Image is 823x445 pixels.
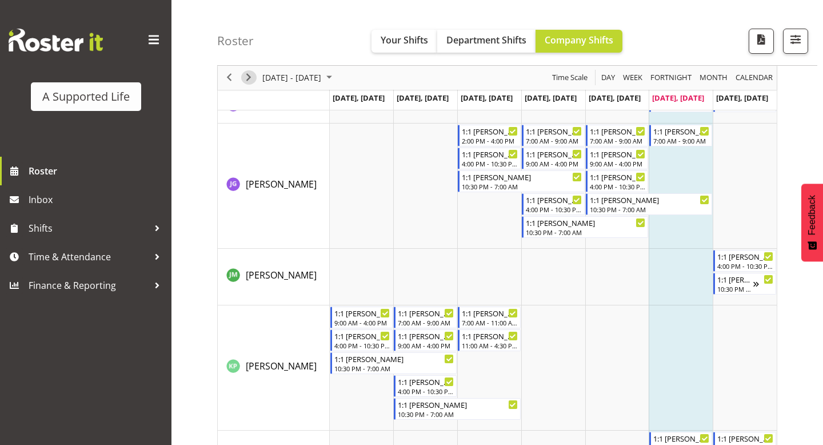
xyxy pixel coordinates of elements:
div: 1:1 [PERSON_NAME] [462,307,518,319]
div: Jackie Green"s event - 1:1 Miranda Begin From Thursday, August 21, 2025 at 7:00:00 AM GMT+12:00 E... [522,125,585,146]
div: Karen Powell"s event - 1:1 Miranda Begin From Wednesday, August 20, 2025 at 7:00:00 AM GMT+12:00 ... [458,307,521,328]
div: August 18 - 24, 2025 [258,66,339,90]
div: 1:1 [PERSON_NAME] [334,330,390,341]
div: 4:00 PM - 10:30 PM [334,341,390,350]
div: 10:30 PM - 7:00 AM [717,284,753,293]
div: Karen Powell"s event - 1:1 Miranda Begin From Tuesday, August 19, 2025 at 4:00:00 PM GMT+12:00 En... [394,375,457,397]
span: Day [600,71,616,85]
td: Karen Powell resource [218,305,330,431]
span: [PERSON_NAME] [246,98,317,111]
button: Previous [222,71,237,85]
span: Your Shifts [381,34,428,46]
div: 1:1 [PERSON_NAME] [590,194,710,205]
div: 1:1 [PERSON_NAME] [526,194,582,205]
div: 1:1 [PERSON_NAME] [462,125,518,137]
div: 9:00 AM - 4:00 PM [590,159,646,168]
div: Jackie Green"s event - 1:1 Miranda Begin From Saturday, August 23, 2025 at 7:00:00 AM GMT+12:00 E... [649,125,712,146]
button: Filter Shifts [783,29,808,54]
div: 7:00 AM - 9:00 AM [653,136,709,145]
div: Jackie Green"s event - 1:1 Miranda Begin From Wednesday, August 20, 2025 at 2:00:00 PM GMT+12:00 ... [458,125,521,146]
span: [DATE], [DATE] [652,93,704,103]
div: 10:30 PM - 7:00 AM [590,205,710,214]
button: Feedback - Show survey [801,184,823,261]
div: 1:1 [PERSON_NAME] [653,432,709,444]
div: 10:30 PM - 7:00 AM [462,182,582,191]
div: 9:00 AM - 4:00 PM [334,318,390,327]
div: Karen Powell"s event - 1:1 Miranda Begin From Monday, August 18, 2025 at 9:00:00 AM GMT+12:00 End... [330,307,393,328]
span: [DATE], [DATE] [525,93,577,103]
div: 1:1 [PERSON_NAME] [717,432,773,444]
div: 9:00 AM - 4:00 PM [398,341,454,350]
div: Jackie Green"s event - 1:1 Miranda Begin From Friday, August 22, 2025 at 9:00:00 AM GMT+12:00 End... [586,148,649,169]
button: Next [241,71,257,85]
div: 9:00 AM - 4:00 PM [526,159,582,168]
div: Jackie Green"s event - 1:1 Miranda Begin From Friday, August 22, 2025 at 4:00:00 PM GMT+12:00 End... [586,170,649,192]
span: Roster [29,162,166,180]
div: Karen Powell"s event - 1:1 Miranda Begin From Wednesday, August 20, 2025 at 11:00:00 AM GMT+12:00... [458,329,521,351]
button: Month [734,71,775,85]
span: [DATE], [DATE] [461,93,513,103]
div: Jasmine McCracken"s event - 1:1 Miranda Begin From Sunday, August 24, 2025 at 4:00:00 PM GMT+12:0... [713,250,776,272]
div: Jackie Green"s event - 1:1 Miranda Begin From Thursday, August 21, 2025 at 10:30:00 PM GMT+12:00 ... [522,216,649,238]
span: Finance & Reporting [29,277,149,294]
div: 4:00 PM - 10:30 PM [590,182,646,191]
div: 1:1 [PERSON_NAME] [526,148,582,160]
button: August 2025 [261,71,337,85]
div: 1:1 [PERSON_NAME] [526,217,646,228]
span: Inbox [29,191,166,208]
button: Your Shifts [371,30,437,53]
td: Jasmine McCracken resource [218,249,330,305]
button: Timeline Day [600,71,617,85]
button: Timeline Week [621,71,645,85]
button: Company Shifts [536,30,622,53]
div: 1:1 [PERSON_NAME] [590,171,646,182]
div: 7:00 AM - 11:00 AM [462,318,518,327]
div: 1:1 [PERSON_NAME] [462,330,518,341]
h4: Roster [217,34,254,47]
span: [PERSON_NAME] [246,269,317,281]
div: 1:1 [PERSON_NAME] [334,353,454,364]
span: Feedback [807,195,817,235]
div: Jackie Green"s event - 1:1 Miranda Begin From Wednesday, August 20, 2025 at 4:00:00 PM GMT+12:00 ... [458,148,521,169]
div: 7:00 AM - 9:00 AM [526,136,582,145]
span: Shifts [29,220,149,237]
div: Karen Powell"s event - 1:1 Miranda Begin From Tuesday, August 19, 2025 at 7:00:00 AM GMT+12:00 En... [394,307,457,328]
span: Time & Attendance [29,248,149,265]
span: [PERSON_NAME] [246,360,317,372]
div: 4:00 PM - 10:30 PM [398,387,454,396]
div: 10:30 PM - 7:00 AM [334,364,454,373]
div: 1:1 [PERSON_NAME] [717,251,773,262]
span: [DATE] - [DATE] [261,71,322,85]
div: 1:1 [PERSON_NAME] [590,148,646,160]
div: 11:00 AM - 4:30 PM [462,341,518,350]
div: 4:00 PM - 10:30 PM [717,261,773,271]
div: 1:1 [PERSON_NAME] [398,307,454,319]
span: Time Scale [551,71,589,85]
div: 2:00 PM - 4:00 PM [462,136,518,145]
button: Department Shifts [437,30,536,53]
span: [PERSON_NAME] [246,178,317,190]
div: Jasmine McCracken"s event - 1:1 Miranda Begin From Sunday, August 24, 2025 at 10:30:00 PM GMT+12:... [713,273,776,295]
div: Jackie Green"s event - 1:1 Miranda Begin From Thursday, August 21, 2025 at 9:00:00 AM GMT+12:00 E... [522,148,585,169]
span: [DATE], [DATE] [589,93,641,103]
div: A Supported Life [42,88,130,105]
div: 1:1 [PERSON_NAME] [717,273,753,285]
span: Company Shifts [545,34,613,46]
span: [DATE], [DATE] [333,93,385,103]
div: 7:00 AM - 9:00 AM [398,318,454,327]
div: Karen Powell"s event - 1:1 Miranda Begin From Tuesday, August 19, 2025 at 10:30:00 PM GMT+12:00 E... [394,398,521,420]
div: 1:1 [PERSON_NAME] [526,125,582,137]
td: Jackie Green resource [218,124,330,249]
div: 1:1 [PERSON_NAME] [462,171,582,182]
button: Download a PDF of the roster according to the set date range. [749,29,774,54]
span: [DATE], [DATE] [397,93,449,103]
button: Fortnight [649,71,694,85]
div: Jackie Green"s event - 1:1 Miranda Begin From Thursday, August 21, 2025 at 4:00:00 PM GMT+12:00 E... [522,193,585,215]
div: Karen Powell"s event - 1:1 Miranda Begin From Monday, August 18, 2025 at 10:30:00 PM GMT+12:00 En... [330,352,457,374]
img: Rosterit website logo [9,29,103,51]
a: [PERSON_NAME] [246,268,317,282]
div: Jackie Green"s event - 1:1 Miranda Begin From Friday, August 22, 2025 at 7:00:00 AM GMT+12:00 End... [586,125,649,146]
span: Fortnight [649,71,693,85]
div: 10:30 PM - 7:00 AM [526,228,646,237]
div: Karen Powell"s event - 1:1 Miranda Begin From Tuesday, August 19, 2025 at 9:00:00 AM GMT+12:00 En... [394,329,457,351]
